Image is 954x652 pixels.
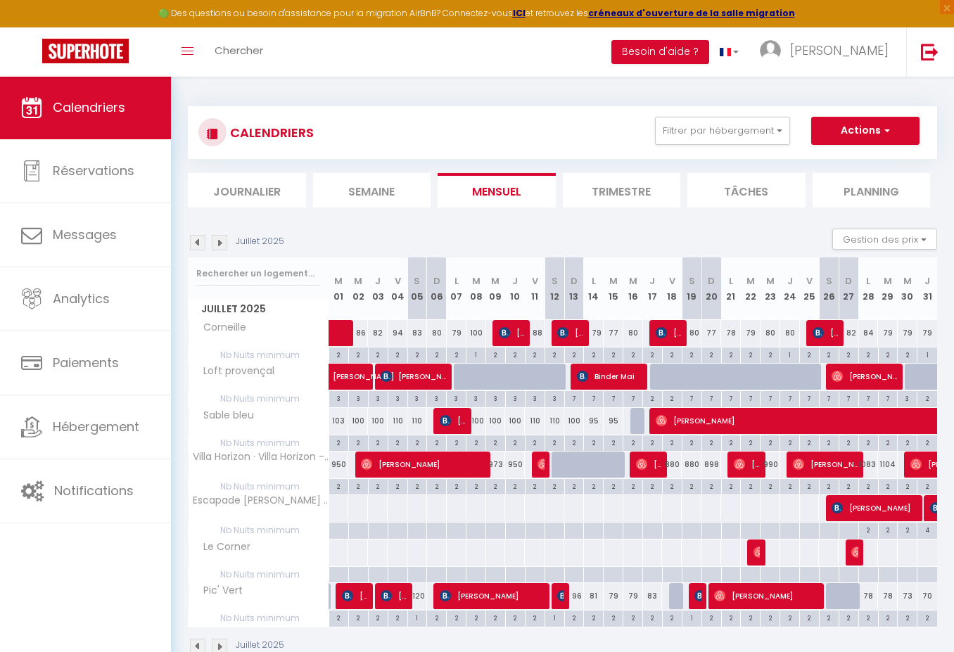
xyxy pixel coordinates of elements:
span: Nb Nuits minimum [189,479,329,494]
div: 100 [348,408,368,434]
th: 24 [780,257,800,320]
div: 2 [604,347,623,361]
div: 2 [879,435,898,449]
div: 2 [506,479,525,492]
div: 2 [898,435,917,449]
div: 79 [447,320,466,346]
div: 110 [388,408,407,434]
div: 2 [839,347,858,361]
div: 2 [682,479,701,492]
div: 2 [545,479,564,492]
div: 2 [879,347,898,361]
div: 95 [584,408,604,434]
a: créneaux d'ouverture de la salle migration [588,7,795,19]
span: [PERSON_NAME] [793,451,858,478]
div: 2 [466,479,485,492]
div: 2 [623,479,642,492]
th: 13 [564,257,584,320]
div: 2 [879,523,898,536]
div: 2 [545,347,564,361]
div: 3 [329,391,348,404]
th: 11 [525,257,545,320]
div: 3 [526,391,545,404]
img: Super Booking [42,39,129,63]
li: Trimestre [563,173,681,207]
abbr: S [552,274,558,288]
span: Corneille [191,320,250,335]
div: 88 [525,320,545,346]
span: [PERSON_NAME] [636,451,662,478]
div: 2 [486,435,505,449]
div: 3 [408,391,427,404]
div: 2 [722,347,741,361]
div: 2 [408,435,427,449]
div: 2 [741,347,760,361]
div: 3 [545,391,564,404]
div: 77 [701,320,721,346]
div: 80 [761,320,780,346]
th: 19 [682,257,701,320]
span: [PERSON_NAME] [557,582,564,609]
abbr: M [354,274,362,288]
div: 2 [682,347,701,361]
th: 30 [898,257,917,320]
abbr: J [787,274,793,288]
div: 2 [369,435,388,449]
span: Binder Mai [577,363,642,390]
th: 07 [447,257,466,320]
div: 80 [682,320,701,346]
input: Rechercher un logement... [196,261,321,286]
div: 2 [898,347,917,361]
div: 78 [721,320,741,346]
div: 2 [682,435,701,449]
div: 2 [349,435,368,449]
div: 2 [545,435,564,449]
div: 7 [565,391,584,404]
th: 02 [348,257,368,320]
div: 3 [506,391,525,404]
iframe: Chat [894,589,943,641]
div: 82 [368,320,388,346]
abbr: L [454,274,459,288]
span: Nb Nuits minimum [189,347,329,363]
button: Besoin d'aide ? [611,40,709,64]
abbr: V [395,274,401,288]
div: 2 [859,523,878,536]
div: 2 [800,347,819,361]
div: 2 [780,479,799,492]
abbr: V [532,274,538,288]
abbr: J [375,274,381,288]
div: 7 [879,391,898,404]
div: 2 [584,479,603,492]
span: [PERSON_NAME] [333,356,397,383]
div: 2 [800,479,819,492]
div: 2 [643,347,662,361]
div: 2 [761,435,780,449]
div: 79 [917,320,937,346]
abbr: M [629,274,637,288]
div: 84 [858,320,878,346]
div: 7 [741,391,760,404]
div: 2 [447,435,466,449]
div: 2 [898,479,917,492]
div: 3 [388,391,407,404]
abbr: L [592,274,596,288]
th: 25 [800,257,820,320]
div: 3 [486,391,505,404]
div: 2 [663,479,682,492]
span: Analytics [53,290,110,307]
div: 2 [486,479,505,492]
abbr: V [669,274,675,288]
th: 08 [466,257,486,320]
div: 2 [604,435,623,449]
div: 7 [702,391,721,404]
th: 14 [584,257,604,320]
th: 20 [701,257,721,320]
div: 2 [349,479,368,492]
th: 28 [858,257,878,320]
div: 2 [643,435,662,449]
div: 103 [329,408,349,434]
span: [PERSON_NAME] [832,363,897,390]
li: Tâches [687,173,806,207]
span: Juillet 2025 [189,299,329,319]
